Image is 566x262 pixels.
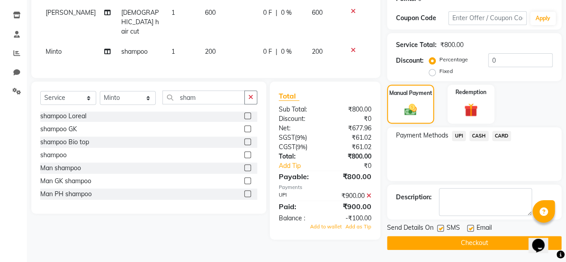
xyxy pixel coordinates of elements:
[40,137,89,147] div: shampoo Bio top
[162,90,245,104] input: Search or Scan
[311,47,322,56] span: 200
[310,223,342,230] span: Add to wallet
[460,102,482,118] img: _gift.svg
[447,223,460,234] span: SMS
[448,11,527,25] input: Enter Offer / Coupon Code
[389,89,432,97] label: Manual Payment
[46,9,96,17] span: [PERSON_NAME]
[272,105,325,114] div: Sub Total:
[46,47,62,56] span: ⁠Minto
[121,9,159,35] span: [DEMOGRAPHIC_DATA] hair cut
[171,47,175,56] span: 1
[272,201,325,212] div: Paid:
[311,9,322,17] span: 600
[396,193,432,202] div: Description:
[272,152,325,161] div: Total:
[272,171,325,182] div: Payable:
[325,171,378,182] div: ₹800.00
[279,143,295,151] span: CGST
[263,47,272,56] span: 0 F
[530,12,556,25] button: Apply
[297,134,305,141] span: 9%
[272,124,325,133] div: Net:
[325,133,378,142] div: ₹61.02
[325,214,378,223] div: -₹100.00
[205,47,216,56] span: 200
[334,161,378,171] div: ₹0
[263,8,272,17] span: 0 F
[325,191,378,201] div: ₹900.00
[40,125,77,134] div: shampoo GK
[396,40,437,50] div: Service Total:
[272,214,325,223] div: Balance :
[387,236,562,250] button: Checkout
[455,88,486,96] label: Redemption
[400,103,421,117] img: _cash.svg
[121,47,148,56] span: shampoo
[439,67,453,75] label: Fixed
[325,201,378,212] div: ₹900.00
[276,8,277,17] span: |
[325,114,378,124] div: ₹0
[40,112,86,121] div: shampoo Loreal
[272,114,325,124] div: Discount:
[40,163,81,173] div: Man shampoo
[439,56,468,64] label: Percentage
[272,133,325,142] div: ( )
[40,189,92,199] div: Man PH shampoo
[40,150,67,160] div: shampoo
[272,142,325,152] div: ( )
[272,191,325,201] div: UPI
[440,40,464,50] div: ₹800.00
[279,184,371,191] div: Payments
[276,47,277,56] span: |
[281,8,292,17] span: 0 %
[279,91,299,101] span: Total
[325,105,378,114] div: ₹800.00
[492,131,511,141] span: CARD
[279,133,295,142] span: SGST
[469,131,489,141] span: CASH
[528,226,557,253] iframe: chat widget
[205,9,216,17] span: 600
[272,161,334,171] a: Add Tip
[452,131,466,141] span: UPI
[477,223,492,234] span: Email
[325,152,378,161] div: ₹800.00
[40,176,91,186] div: Man GK shampoo
[281,47,292,56] span: 0 %
[396,131,448,140] span: Payment Methods
[325,124,378,133] div: ₹677.96
[171,9,175,17] span: 1
[396,56,424,65] div: Discount:
[297,143,306,150] span: 9%
[325,142,378,152] div: ₹61.02
[345,223,371,230] span: Add as Tip
[387,223,434,234] span: Send Details On
[396,13,448,23] div: Coupon Code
